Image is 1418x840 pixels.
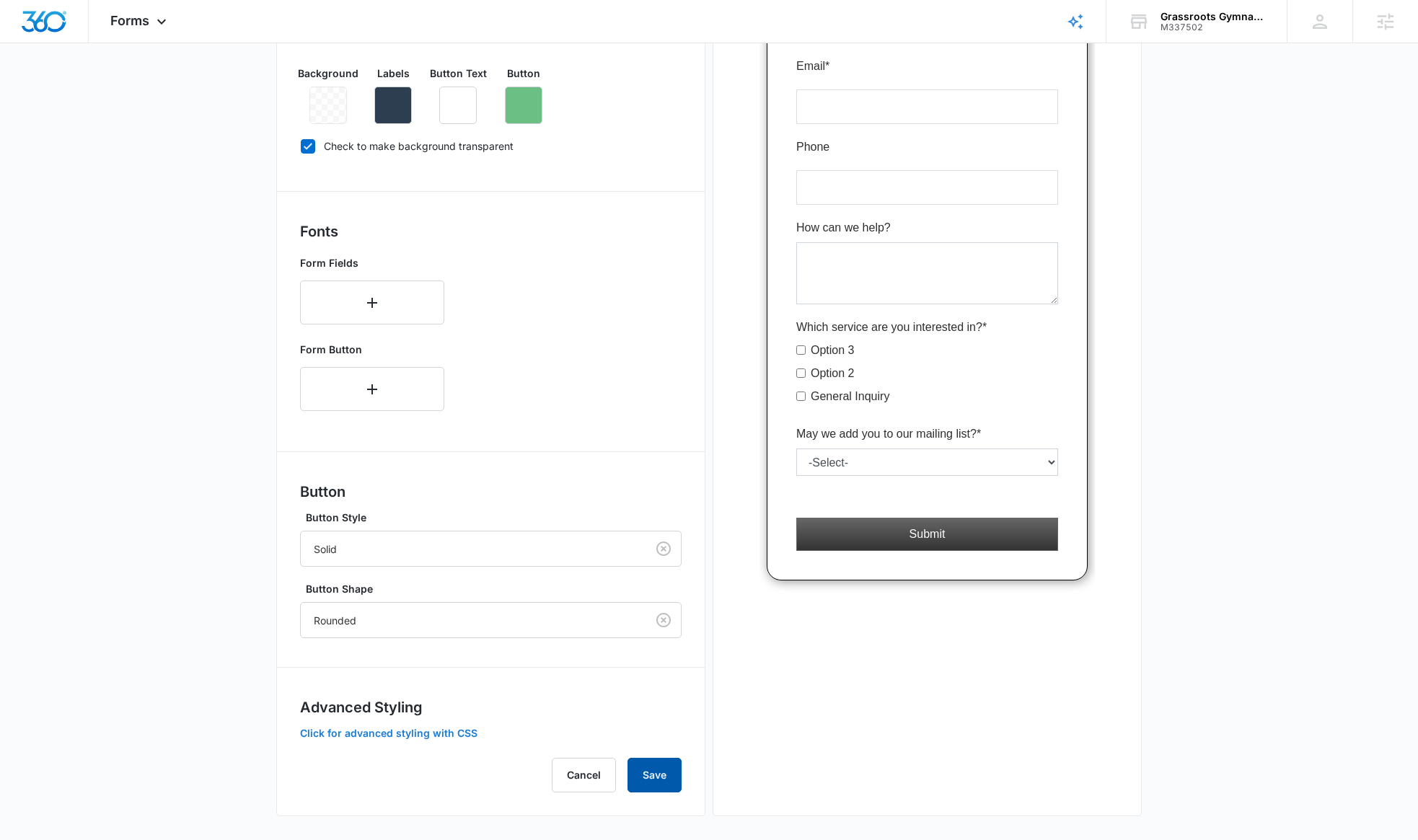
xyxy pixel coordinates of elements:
p: Labels [377,66,410,81]
div: account id [1161,22,1266,32]
button: Clear [652,609,675,632]
small: You agree to receive future emails and understand you may opt-out at any time [37,539,299,566]
button: Save [627,758,682,792]
p: Form Fields [300,255,444,270]
span: Name [37,39,68,51]
span: How can we help? [37,281,131,293]
span: Phone [37,200,70,213]
span: Forms [110,13,149,28]
button: Submit [37,578,299,611]
span: Submit [150,588,186,600]
p: Form Button [300,342,444,357]
p: Button Text [430,66,487,81]
label: General Inquiry [51,448,130,465]
h3: Advanced Styling [300,697,682,718]
p: Button [507,66,540,81]
h3: Button [300,481,682,503]
span: Which service are you interested in? [37,381,223,393]
button: Clear [652,537,675,560]
label: Button Style [306,510,687,525]
label: Button Shape [306,581,687,596]
label: Check to make background transparent [300,138,682,154]
span: May we add you to our mailing list? [37,487,217,500]
button: Click for advanced styling with CSS [300,728,477,738]
span: Email [37,120,66,132]
div: account name [1161,11,1266,22]
label: Option 3 [51,402,94,419]
button: Cancel [552,758,616,792]
h3: Fonts [300,221,682,242]
label: Option 2 [51,425,94,442]
p: Background [298,66,358,81]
